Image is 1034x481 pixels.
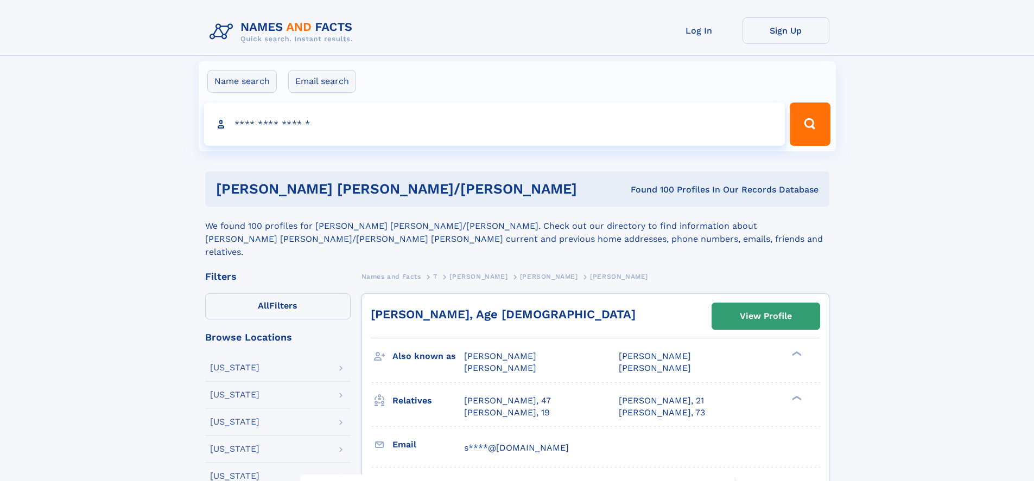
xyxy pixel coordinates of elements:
[258,300,269,311] span: All
[210,418,259,426] div: [US_STATE]
[619,351,691,361] span: [PERSON_NAME]
[204,102,785,146] input: search input
[464,363,536,373] span: [PERSON_NAME]
[392,392,464,410] h3: Relatives
[619,363,691,373] span: [PERSON_NAME]
[464,351,536,361] span: [PERSON_NAME]
[433,273,437,280] span: T
[464,407,550,419] a: [PERSON_NAME], 19
[520,273,578,280] span: [PERSON_NAME]
[619,395,704,407] a: [PERSON_NAME], 21
[205,17,361,47] img: Logo Names and Facts
[205,332,351,342] div: Browse Locations
[207,70,277,93] label: Name search
[205,207,829,259] div: We found 100 profiles for [PERSON_NAME] [PERSON_NAME]/[PERSON_NAME]. Check out our directory to f...
[433,270,437,283] a: T
[790,102,830,146] button: Search Button
[619,407,705,419] a: [PERSON_NAME], 73
[210,445,259,453] div: [US_STATE]
[210,390,259,399] div: [US_STATE]
[789,394,802,401] div: ❯
[712,303,820,329] a: View Profile
[740,304,792,329] div: View Profile
[205,272,351,281] div: Filters
[449,273,508,280] span: [PERSON_NAME]
[210,363,259,372] div: [US_STATE]
[216,182,604,196] h1: [PERSON_NAME] [PERSON_NAME]/[PERSON_NAME]
[789,350,802,357] div: ❯
[392,435,464,454] h3: Email
[656,17,743,44] a: Log In
[590,273,648,280] span: [PERSON_NAME]
[288,70,356,93] label: Email search
[449,270,508,283] a: [PERSON_NAME]
[210,472,259,480] div: [US_STATE]
[361,270,421,283] a: Names and Facts
[464,395,551,407] a: [PERSON_NAME], 47
[205,293,351,319] label: Filters
[392,347,464,365] h3: Also known as
[520,270,578,283] a: [PERSON_NAME]
[604,184,819,196] div: Found 100 Profiles In Our Records Database
[371,307,636,321] a: [PERSON_NAME], Age [DEMOGRAPHIC_DATA]
[743,17,829,44] a: Sign Up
